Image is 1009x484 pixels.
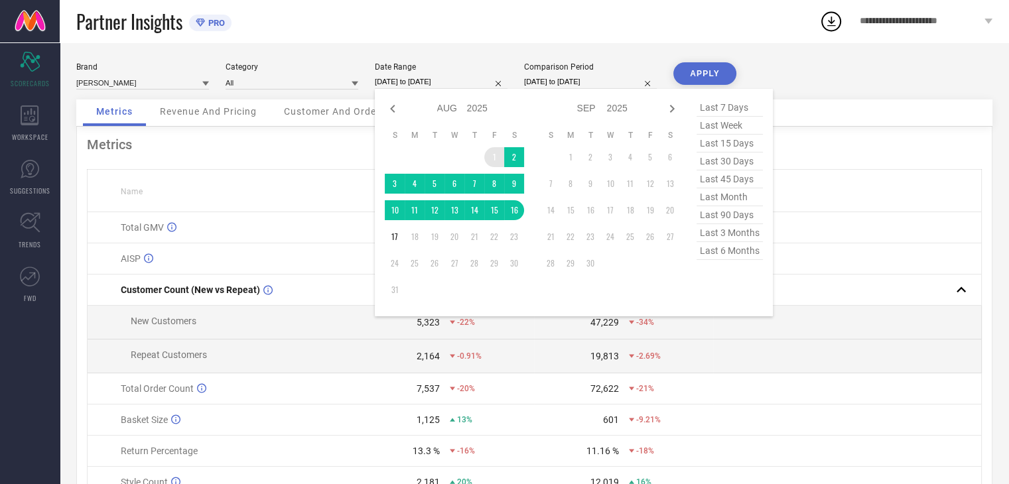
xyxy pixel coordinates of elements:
[561,253,580,273] td: Mon Sep 29 2025
[10,186,50,196] span: SUGGESTIONS
[413,446,440,456] div: 13.3 %
[819,9,843,33] div: Open download list
[660,227,680,247] td: Sat Sep 27 2025
[444,130,464,141] th: Wednesday
[541,200,561,220] td: Sun Sep 14 2025
[600,147,620,167] td: Wed Sep 03 2025
[580,200,600,220] td: Tue Sep 16 2025
[697,224,763,242] span: last 3 months
[405,227,425,247] td: Mon Aug 18 2025
[484,130,504,141] th: Friday
[464,200,484,220] td: Thu Aug 14 2025
[385,174,405,194] td: Sun Aug 03 2025
[417,351,440,361] div: 2,164
[697,152,763,170] span: last 30 days
[660,174,680,194] td: Sat Sep 13 2025
[444,253,464,273] td: Wed Aug 27 2025
[524,62,657,72] div: Comparison Period
[697,206,763,224] span: last 90 days
[425,253,444,273] td: Tue Aug 26 2025
[590,351,619,361] div: 19,813
[375,62,507,72] div: Date Range
[375,75,507,89] input: Select date range
[131,316,196,326] span: New Customers
[640,227,660,247] td: Fri Sep 26 2025
[620,147,640,167] td: Thu Sep 04 2025
[697,242,763,260] span: last 6 months
[464,253,484,273] td: Thu Aug 28 2025
[600,200,620,220] td: Wed Sep 17 2025
[590,383,619,394] div: 72,622
[425,130,444,141] th: Tuesday
[425,174,444,194] td: Tue Aug 05 2025
[504,147,524,167] td: Sat Aug 02 2025
[464,130,484,141] th: Thursday
[425,200,444,220] td: Tue Aug 12 2025
[697,99,763,117] span: last 7 days
[417,317,440,328] div: 5,323
[226,62,358,72] div: Category
[385,200,405,220] td: Sun Aug 10 2025
[504,253,524,273] td: Sat Aug 30 2025
[541,227,561,247] td: Sun Sep 21 2025
[561,174,580,194] td: Mon Sep 08 2025
[385,280,405,300] td: Sun Aug 31 2025
[541,253,561,273] td: Sun Sep 28 2025
[640,147,660,167] td: Fri Sep 05 2025
[590,317,619,328] div: 47,229
[620,174,640,194] td: Thu Sep 11 2025
[580,130,600,141] th: Tuesday
[504,227,524,247] td: Sat Aug 23 2025
[121,383,194,394] span: Total Order Count
[12,132,48,142] span: WORKSPACE
[660,130,680,141] th: Saturday
[660,200,680,220] td: Sat Sep 20 2025
[697,117,763,135] span: last week
[121,222,164,233] span: Total GMV
[580,147,600,167] td: Tue Sep 02 2025
[580,253,600,273] td: Tue Sep 30 2025
[457,415,472,424] span: 13%
[444,174,464,194] td: Wed Aug 06 2025
[561,147,580,167] td: Mon Sep 01 2025
[385,101,401,117] div: Previous month
[640,130,660,141] th: Friday
[457,446,475,455] span: -16%
[417,383,440,394] div: 7,537
[484,147,504,167] td: Fri Aug 01 2025
[541,130,561,141] th: Sunday
[586,446,619,456] div: 11.16 %
[405,200,425,220] td: Mon Aug 11 2025
[131,349,207,360] span: Repeat Customers
[457,318,475,327] span: -22%
[620,227,640,247] td: Thu Sep 25 2025
[425,227,444,247] td: Tue Aug 19 2025
[600,227,620,247] td: Wed Sep 24 2025
[620,200,640,220] td: Thu Sep 18 2025
[464,174,484,194] td: Thu Aug 07 2025
[417,414,440,425] div: 1,125
[405,174,425,194] td: Mon Aug 04 2025
[121,446,198,456] span: Return Percentage
[640,174,660,194] td: Fri Sep 12 2025
[580,174,600,194] td: Tue Sep 09 2025
[504,200,524,220] td: Sat Aug 16 2025
[697,135,763,152] span: last 15 days
[600,174,620,194] td: Wed Sep 10 2025
[504,130,524,141] th: Saturday
[504,174,524,194] td: Sat Aug 09 2025
[541,174,561,194] td: Sun Sep 07 2025
[284,106,385,117] span: Customer And Orders
[603,414,619,425] div: 601
[484,200,504,220] td: Fri Aug 15 2025
[121,414,168,425] span: Basket Size
[636,446,654,455] span: -18%
[640,200,660,220] td: Fri Sep 19 2025
[697,188,763,206] span: last month
[561,200,580,220] td: Mon Sep 15 2025
[76,8,182,35] span: Partner Insights
[673,62,736,85] button: APPLY
[24,293,36,303] span: FWD
[561,227,580,247] td: Mon Sep 22 2025
[580,227,600,247] td: Tue Sep 23 2025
